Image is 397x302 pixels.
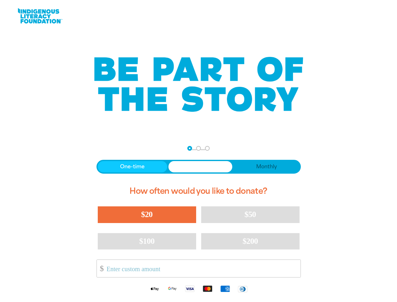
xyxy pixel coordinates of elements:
img: Visa logo [181,285,199,292]
img: Apple Pay logo [146,285,163,292]
button: Weekly [168,161,232,172]
span: Weekly [191,163,210,171]
img: Be part of the story [89,44,309,125]
img: Diners Club logo [234,285,251,293]
div: Available payment methods [96,280,301,297]
button: Navigate to step 2 of 3 to enter your details [196,146,201,151]
button: Navigate to step 1 of 3 to enter your donation amount [187,146,192,151]
span: $100 [139,237,155,246]
button: $200 [201,233,300,249]
button: One-time [98,161,168,172]
img: Google Pay logo [163,285,181,292]
input: Enter custom amount [102,260,300,277]
div: Donation frequency [96,160,301,174]
button: Navigate to step 3 of 3 to enter your payment details [205,146,210,151]
h2: How often would you like to donate? [96,181,301,201]
span: One-time [120,163,145,171]
img: American Express logo [216,285,234,292]
button: $20 [98,206,196,223]
span: $ [97,261,104,276]
span: $20 [141,210,152,219]
button: $100 [98,233,196,249]
span: $50 [245,210,256,219]
span: $200 [243,237,258,246]
span: Monthly [256,163,277,171]
button: $50 [201,206,300,223]
button: Monthly [234,161,300,172]
img: Mastercard logo [199,285,216,292]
